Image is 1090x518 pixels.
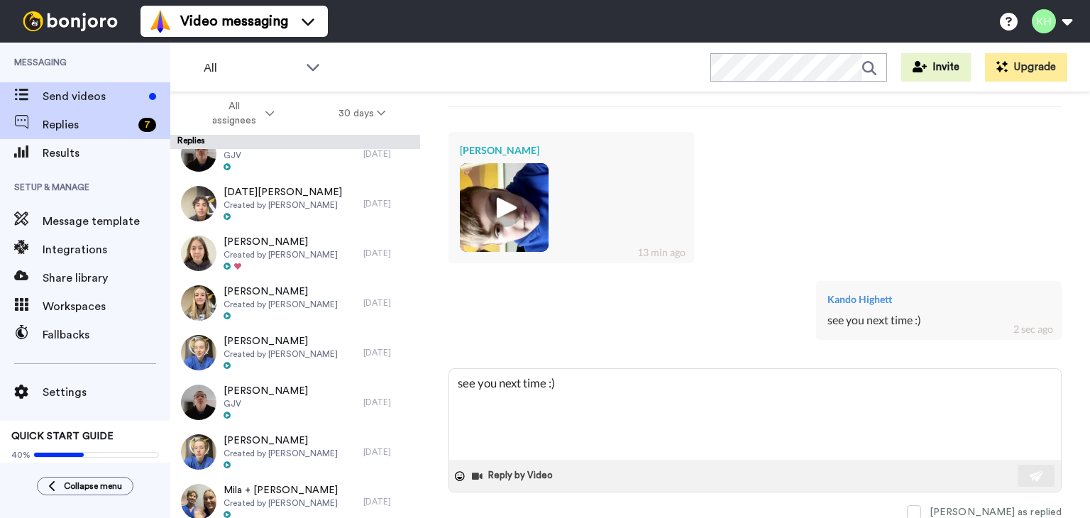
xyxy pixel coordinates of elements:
span: Send videos [43,88,143,105]
div: [DATE] [363,446,413,458]
span: Created by [PERSON_NAME] [224,199,342,211]
a: [PERSON_NAME]GJV[DATE] [170,378,420,427]
span: Created by [PERSON_NAME] [224,448,338,459]
div: [DATE] [363,248,413,259]
div: [PERSON_NAME] [460,143,683,158]
img: b96b9182-c867-42e4-b057-c3f94b2e8db3-thumb.jpg [181,335,216,370]
span: Message template [43,213,170,230]
img: d7bd9fad-f6ac-435b-91e8-0798f7d37e0c-thumb.jpg [460,163,549,252]
img: 421c67c1-227f-4822-a639-264f33d56eb2-thumb.jpg [181,385,216,420]
button: All assignees [173,94,307,133]
span: QUICK START GUIDE [11,431,114,441]
span: [PERSON_NAME] [224,384,308,398]
img: vm-color.svg [149,10,172,33]
span: [PERSON_NAME] [224,334,338,348]
span: Collapse menu [64,480,122,492]
img: 83cb54a8-74ff-459c-9ecb-4bc3c7e1313d-thumb.jpg [181,434,216,470]
span: [DATE][PERSON_NAME] [224,185,342,199]
div: Replies [170,135,420,149]
a: [PERSON_NAME]GJV[DATE] [170,129,420,179]
span: Share library [43,270,170,287]
span: Created by [PERSON_NAME] [224,249,338,260]
span: Results [43,145,170,162]
a: [PERSON_NAME]Created by [PERSON_NAME][DATE] [170,427,420,477]
span: GJV [224,150,308,161]
a: [DATE][PERSON_NAME]Created by [PERSON_NAME][DATE] [170,179,420,228]
div: [DATE] [363,198,413,209]
span: [PERSON_NAME] [224,434,338,448]
button: 30 days [307,101,418,126]
span: Workspaces [43,298,170,315]
a: [PERSON_NAME]Created by [PERSON_NAME][DATE] [170,328,420,378]
a: [PERSON_NAME]Created by [PERSON_NAME][DATE] [170,228,420,278]
img: d0d91710-494a-4f44-967b-e1352e9e9c29-thumb.jpg [181,236,216,271]
span: Integrations [43,241,170,258]
div: Kando Highett [827,292,1050,307]
div: [DATE] [363,148,413,160]
div: [DATE] [363,297,413,309]
img: 3f0b7df5-5918-4a7a-9f9b-4cd60c8b79b2-thumb.jpg [181,186,216,221]
img: 897996d1-110a-4ebe-b14b-7c40ee8a29b6-thumb.jpg [181,136,216,172]
a: [PERSON_NAME]Created by [PERSON_NAME][DATE] [170,278,420,328]
button: Invite [901,53,971,82]
button: Reply by Video [470,465,557,487]
span: Fallbacks [43,326,170,343]
span: Replies [43,116,133,133]
div: 13 min ago [637,246,686,260]
span: All [204,60,299,77]
div: [DATE] [363,496,413,507]
div: [DATE] [363,397,413,408]
span: All assignees [205,99,263,128]
span: Mila + [PERSON_NAME] [224,483,338,497]
img: send-white.svg [1029,470,1045,482]
img: 7e3a23a2-31f7-4019-9947-768a4b2e7ec1-thumb.jpg [181,285,216,321]
span: 40% [11,449,31,461]
span: Created by [PERSON_NAME] [224,299,338,310]
img: bj-logo-header-white.svg [17,11,123,31]
div: 7 [138,118,156,132]
span: Settings [43,384,170,401]
span: [PERSON_NAME] [224,235,338,249]
div: see you next time :) [827,312,1050,329]
button: Upgrade [985,53,1067,82]
span: Created by [PERSON_NAME] [224,497,338,509]
div: [DATE] [363,347,413,358]
span: GJV [224,398,308,409]
img: ic_play_thick.png [485,188,524,227]
button: Collapse menu [37,477,133,495]
span: Video messaging [180,11,288,31]
span: [PERSON_NAME] [224,285,338,299]
span: Created by [PERSON_NAME] [224,348,338,360]
div: 2 sec ago [1013,322,1053,336]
